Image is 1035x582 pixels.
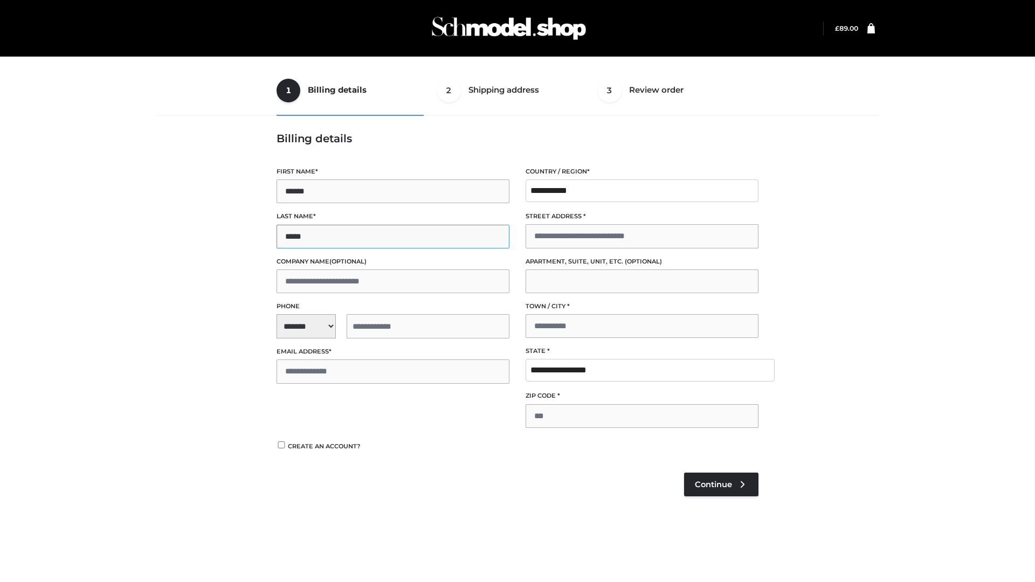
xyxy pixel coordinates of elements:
span: Create an account? [288,442,361,450]
label: ZIP Code [526,391,758,401]
span: (optional) [625,258,662,265]
label: Street address [526,211,758,221]
a: £89.00 [835,24,858,32]
span: (optional) [329,258,367,265]
label: First name [277,167,509,177]
input: Create an account? [277,441,286,448]
label: Last name [277,211,509,221]
span: £ [835,24,839,32]
label: Phone [277,301,509,311]
h3: Billing details [277,132,758,145]
label: Company name [277,257,509,267]
label: Apartment, suite, unit, etc. [526,257,758,267]
span: Continue [695,480,732,489]
a: Continue [684,473,758,496]
img: Schmodel Admin 964 [428,7,590,50]
label: Town / City [526,301,758,311]
label: State [526,346,758,356]
label: Email address [277,347,509,357]
bdi: 89.00 [835,24,858,32]
label: Country / Region [526,167,758,177]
